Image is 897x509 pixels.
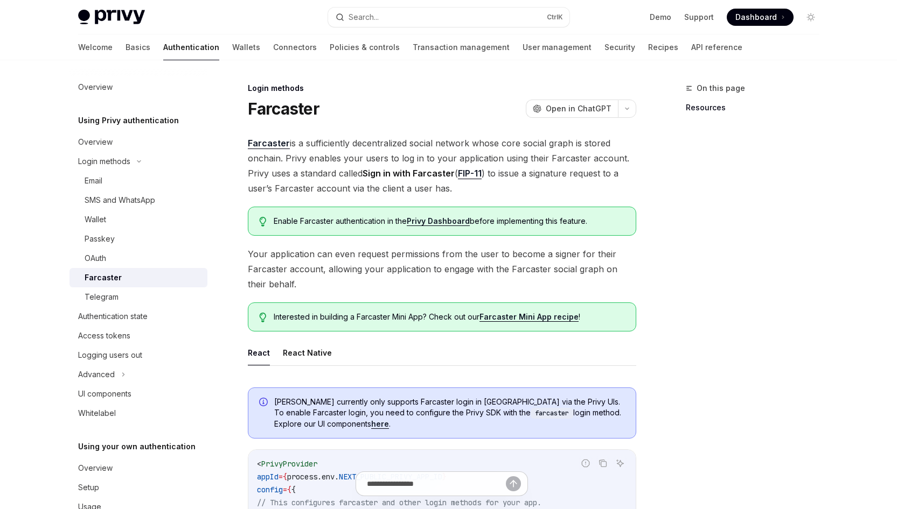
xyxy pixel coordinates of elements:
code: farcaster [531,408,573,419]
a: Wallet [69,210,207,229]
a: Whitelabel [69,404,207,423]
div: Telegram [85,291,119,303]
a: here [371,419,389,429]
a: Recipes [648,34,678,60]
a: Security [604,34,635,60]
a: Wallets [232,34,260,60]
h5: Using Privy authentication [78,114,179,127]
a: Passkey [69,229,207,249]
div: Farcaster [85,271,122,284]
a: Access tokens [69,326,207,345]
div: OAuth [85,252,106,265]
span: < [257,459,261,469]
button: React [248,340,270,365]
a: Setup [69,478,207,497]
span: Dashboard [735,12,777,23]
img: light logo [78,10,145,25]
button: React Native [283,340,332,365]
a: Privy Dashboard [407,216,470,226]
a: Policies & controls [330,34,400,60]
div: Authentication state [78,310,148,323]
div: Login methods [78,155,130,168]
div: Logging users out [78,349,142,362]
span: PrivyProvider [261,459,317,469]
a: API reference [691,34,742,60]
a: Support [684,12,714,23]
div: Advanced [78,368,115,381]
h5: Using your own authentication [78,440,196,453]
a: Resources [686,99,828,116]
a: User management [523,34,592,60]
button: Toggle dark mode [802,9,819,26]
a: Demo [650,12,671,23]
a: UI components [69,384,207,404]
div: Whitelabel [78,407,116,420]
a: Authentication state [69,307,207,326]
div: Overview [78,81,113,94]
a: Dashboard [727,9,794,26]
a: Basics [126,34,150,60]
div: Setup [78,481,99,494]
a: SMS and WhatsApp [69,190,207,210]
div: SMS and WhatsApp [85,194,155,207]
svg: Tip [259,217,267,227]
button: Send message [506,476,521,491]
div: Login methods [248,83,636,94]
h1: Farcaster [248,99,319,118]
div: Access tokens [78,329,130,342]
a: Farcaster [69,268,207,287]
a: OAuth [69,249,207,268]
a: Welcome [78,34,113,60]
div: Overview [78,462,113,475]
a: Overview [69,458,207,478]
svg: Info [259,398,270,408]
span: is a sufficiently decentralized social network whose core social graph is stored onchain. Privy e... [248,136,636,196]
a: Connectors [273,34,317,60]
a: FIP-11 [458,168,482,179]
div: Email [85,174,102,187]
div: Overview [78,136,113,149]
span: Enable Farcaster authentication in the before implementing this feature. [274,216,624,227]
a: Transaction management [413,34,510,60]
button: Ask AI [613,456,627,470]
a: Email [69,171,207,190]
span: Interested in building a Farcaster Mini App? Check out our ! [274,312,624,322]
button: Search...CtrlK [328,8,569,27]
div: Passkey [85,232,115,245]
span: Ctrl K [547,13,563,22]
button: Copy the contents from the code block [596,456,610,470]
span: On this page [697,82,745,95]
strong: Sign in with Farcaster [363,168,455,179]
button: Open in ChatGPT [526,100,618,118]
a: Authentication [163,34,219,60]
span: Your application can even request permissions from the user to become a signer for their Farcaste... [248,246,636,292]
span: Open in ChatGPT [546,103,611,114]
button: Report incorrect code [579,456,593,470]
a: Overview [69,77,207,97]
a: Logging users out [69,345,207,365]
svg: Tip [259,313,267,322]
span: [PERSON_NAME] currently only supports Farcaster login in [GEOGRAPHIC_DATA] via the Privy UIs. To ... [274,397,625,429]
div: UI components [78,387,131,400]
a: Telegram [69,287,207,307]
a: Overview [69,132,207,152]
div: Search... [349,11,379,24]
a: Farcaster [248,138,290,149]
div: Wallet [85,213,106,226]
a: Farcaster Mini App recipe [479,312,579,322]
